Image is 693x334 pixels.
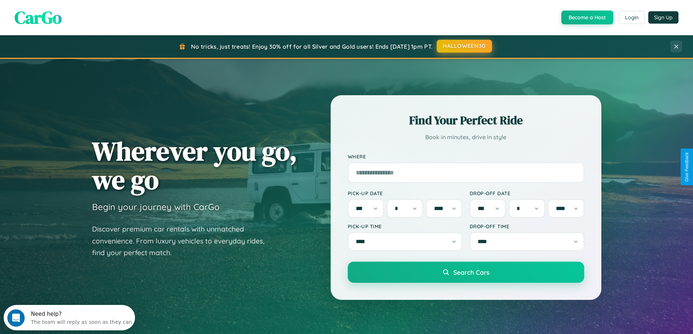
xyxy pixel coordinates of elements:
[92,223,274,259] p: Discover premium car rentals with unmatched convenience. From luxury vehicles to everyday rides, ...
[348,132,584,142] p: Book in minutes, drive in style
[348,190,462,196] label: Pick-up Date
[684,152,689,182] div: Give Feedback
[15,5,62,29] span: CarGo
[348,223,462,229] label: Pick-up Time
[92,201,220,212] h3: Begin your journey with CarGo
[348,153,584,160] label: Where
[453,268,489,276] span: Search Cars
[648,11,678,24] button: Sign Up
[470,223,584,229] label: Drop-off Time
[4,305,135,330] iframe: Intercom live chat discovery launcher
[27,12,128,20] div: The team will reply as soon as they can
[437,40,492,53] button: HALLOWEEN30
[348,112,584,128] h2: Find Your Perfect Ride
[561,11,613,24] button: Become a Host
[3,3,135,23] div: Open Intercom Messenger
[7,309,25,327] iframe: Intercom live chat
[191,43,433,50] span: No tricks, just treats! Enjoy 30% off for all Silver and Gold users! Ends [DATE] 1pm PT.
[27,6,128,12] div: Need help?
[619,11,645,24] button: Login
[92,137,297,194] h1: Wherever you go, we go
[470,190,584,196] label: Drop-off Date
[348,262,584,283] button: Search Cars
